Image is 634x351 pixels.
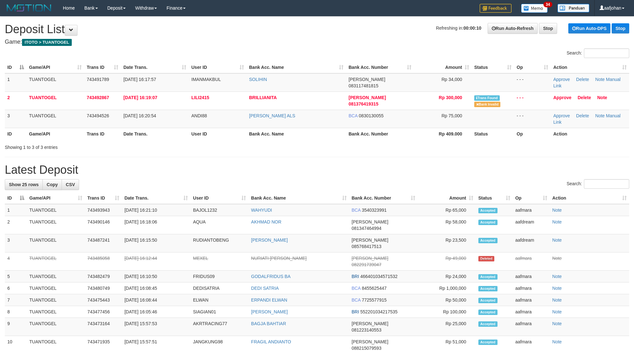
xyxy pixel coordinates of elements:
[27,216,85,234] td: TUANTOGEL
[190,234,248,252] td: RUDIANTOBENG
[251,208,272,213] a: WAHYUDI
[191,77,221,82] span: IMANMAKBUL
[513,294,550,306] td: aafmara
[478,208,498,213] span: Accepted
[595,77,605,82] a: Note
[5,282,27,294] td: 6
[85,252,122,271] td: 743485058
[251,274,291,279] a: GODALFRIDUS BA
[27,192,85,204] th: Game/API: activate to sort column ascending
[557,4,589,12] img: panduan.png
[478,274,498,280] span: Accepted
[418,216,476,234] td: Rp 58,000
[5,294,27,306] td: 7
[513,234,550,252] td: aafdream
[352,226,381,231] span: Copy 081347464994 to clipboard
[5,73,26,92] td: 1
[26,91,84,110] td: TUANTOGEL
[514,62,551,73] th: Op: activate to sort column ascending
[552,321,562,326] a: Note
[251,256,306,261] a: NURIATI [PERSON_NAME]
[190,216,248,234] td: AQUA
[87,77,109,82] span: 743491789
[85,294,122,306] td: 743475443
[190,294,248,306] td: ELWAN
[359,113,384,118] span: Copy 0830130055 to clipboard
[5,179,43,190] a: Show 25 rows
[5,164,629,176] h1: Latest Deposit
[551,62,629,73] th: Action: activate to sort column ascending
[5,216,27,234] td: 2
[418,306,476,318] td: Rp 100,000
[66,182,75,187] span: CSV
[26,73,84,92] td: TUANTOGEL
[190,192,248,204] th: User ID: activate to sort column ascending
[349,83,378,88] span: Copy 083117481815 to clipboard
[553,77,621,88] a: Manual Link
[123,77,156,82] span: [DATE] 16:17:57
[478,298,498,303] span: Accepted
[352,256,388,261] span: [PERSON_NAME]
[584,179,629,189] input: Search:
[122,192,190,204] th: Date Trans.: activate to sort column ascending
[190,306,248,318] td: SIAGIAN01
[85,318,122,336] td: 743473164
[9,182,39,187] span: Show 25 rows
[249,113,295,118] a: [PERSON_NAME] ALS
[27,282,85,294] td: TUANTOGEL
[552,238,562,243] a: Note
[121,128,189,140] th: Date Trans.
[5,204,27,216] td: 1
[439,95,462,100] span: Rp 300,000
[346,128,414,140] th: Bank Acc. Number
[414,128,472,140] th: Rp 409.000
[576,113,589,118] a: Delete
[85,204,122,216] td: 743493943
[85,271,122,282] td: 743482479
[5,192,27,204] th: ID: activate to sort column descending
[513,306,550,318] td: aafmara
[513,271,550,282] td: aafmara
[247,62,346,73] th: Bank Acc. Name: activate to sort column ascending
[552,339,562,344] a: Note
[84,128,121,140] th: Trans ID
[584,48,629,58] input: Search:
[122,271,190,282] td: [DATE] 16:10:50
[476,192,513,204] th: Status: activate to sort column ascending
[478,310,498,315] span: Accepted
[122,216,190,234] td: [DATE] 16:18:06
[122,252,190,271] td: [DATE] 16:12:44
[121,62,189,73] th: Date Trans.: activate to sort column ascending
[578,95,591,100] a: Delete
[349,192,418,204] th: Bank Acc. Number: activate to sort column ascending
[352,219,388,224] span: [PERSON_NAME]
[5,62,26,73] th: ID: activate to sort column descending
[513,216,550,234] td: aafdream
[191,113,207,118] span: ANDI88
[352,208,361,213] span: BCA
[567,48,629,58] label: Search:
[27,318,85,336] td: TUANTOGEL
[251,339,291,344] a: FRAGIL ANDIANTO
[352,339,388,344] span: [PERSON_NAME]
[352,244,381,249] span: Copy 085768417513 to clipboard
[352,262,381,267] span: Copy 082291739047 to clipboard
[568,23,610,33] a: Run Auto-DPS
[513,204,550,216] td: aafmara
[480,4,512,13] img: Feedback.jpg
[552,256,562,261] a: Note
[123,113,156,118] span: [DATE] 16:20:54
[360,274,398,279] span: Copy 466401034571532 to clipboard
[346,62,414,73] th: Bank Acc. Number: activate to sort column ascending
[249,77,267,82] a: SOLIHIN
[362,208,387,213] span: Copy 3540323991 to clipboard
[251,321,286,326] a: BAGJA BAHTIAR
[513,318,550,336] td: aafmara
[248,192,349,204] th: Bank Acc. Name: activate to sort column ascending
[552,297,562,303] a: Note
[478,220,498,225] span: Accepted
[362,297,387,303] span: Copy 7725577915 to clipboard
[85,306,122,318] td: 743477456
[27,294,85,306] td: TUANTOGEL
[27,204,85,216] td: TUANTOGEL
